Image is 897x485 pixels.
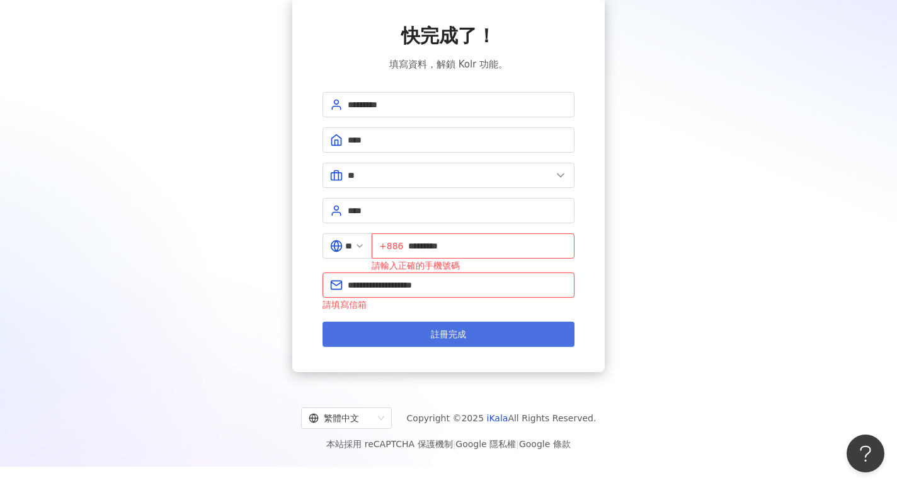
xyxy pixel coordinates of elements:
div: 請輸入正確的手機號碼 [372,259,574,272]
span: | [453,439,456,449]
span: | [516,439,519,449]
span: 註冊完成 [431,329,466,339]
span: Copyright © 2025 All Rights Reserved. [407,411,597,426]
iframe: Help Scout Beacon - Open [847,435,884,472]
span: 填寫資料，解鎖 Kolr 功能。 [389,57,508,72]
a: Google 條款 [519,439,571,449]
div: 請填寫信箱 [323,298,574,312]
button: 註冊完成 [323,322,574,347]
div: 繁體中文 [309,408,373,428]
a: iKala [487,413,508,423]
span: +886 [379,239,403,253]
span: 本站採用 reCAPTCHA 保護機制 [326,436,570,452]
a: Google 隱私權 [455,439,516,449]
span: 快完成了！ [401,23,496,49]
